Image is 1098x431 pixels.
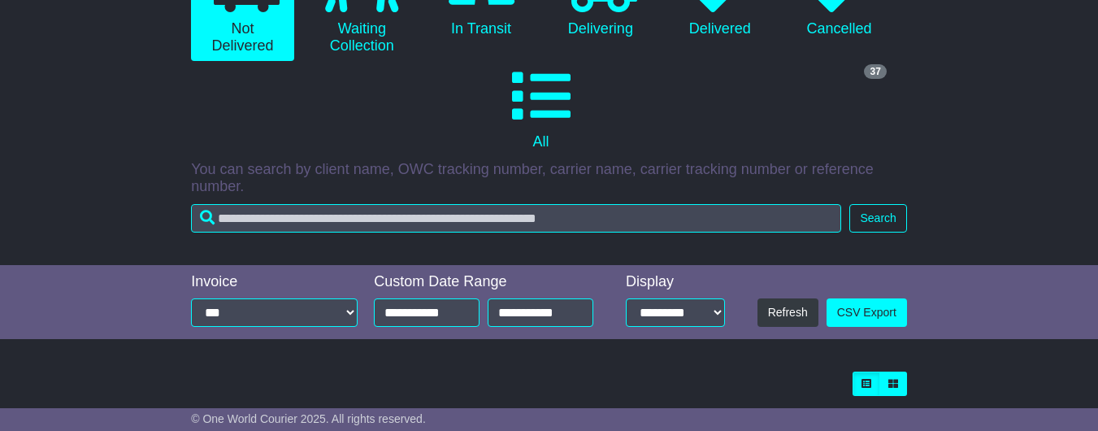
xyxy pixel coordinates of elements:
[191,273,358,291] div: Invoice
[757,298,818,327] button: Refresh
[864,64,886,79] span: 37
[626,273,725,291] div: Display
[374,273,601,291] div: Custom Date Range
[849,204,906,233] button: Search
[191,61,891,157] a: 37 All
[191,412,426,425] span: © One World Courier 2025. All rights reserved.
[191,161,907,196] p: You can search by client name, OWC tracking number, carrier name, carrier tracking number or refe...
[827,298,907,327] a: CSV Export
